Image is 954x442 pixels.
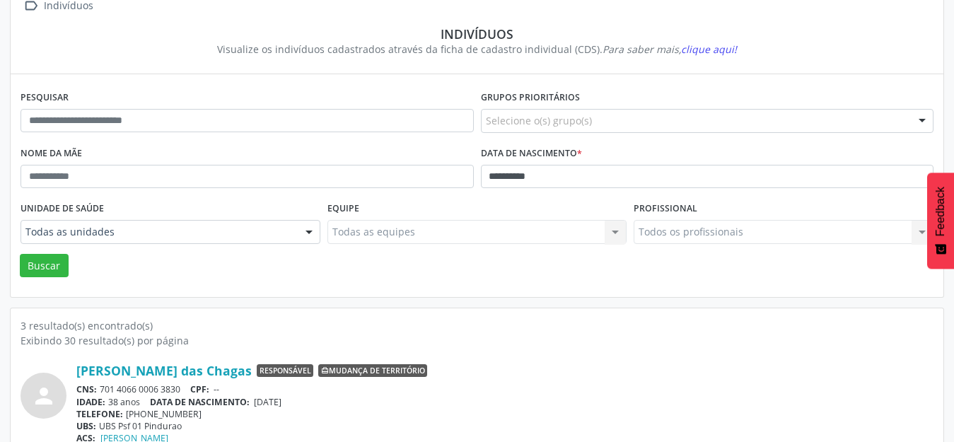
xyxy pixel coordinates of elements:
span: Selecione o(s) grupo(s) [486,113,592,128]
div: 3 resultado(s) encontrado(s) [21,318,933,333]
div: 38 anos [76,396,933,408]
label: Nome da mãe [21,143,82,165]
label: Pesquisar [21,87,69,109]
span: Todas as unidades [25,225,291,239]
span: CNS: [76,383,97,395]
div: Exibindo 30 resultado(s) por página [21,333,933,348]
div: Visualize os indivíduos cadastrados através da ficha de cadastro individual (CDS). [30,42,924,57]
span: [DATE] [254,396,281,408]
span: Responsável [257,364,313,377]
a: [PERSON_NAME] das Chagas [76,363,252,378]
span: clique aqui! [681,42,737,56]
span: DATA DE NASCIMENTO: [150,396,250,408]
i: Para saber mais, [603,42,737,56]
button: Buscar [20,254,69,278]
div: UBS Psf 01 Pindurao [76,420,933,432]
div: Indivíduos [30,26,924,42]
span: Feedback [934,187,947,236]
div: [PHONE_NUMBER] [76,408,933,420]
button: Feedback - Mostrar pesquisa [927,173,954,269]
label: Grupos prioritários [481,87,580,109]
span: UBS: [76,420,96,432]
span: -- [214,383,219,395]
span: TELEFONE: [76,408,123,420]
label: Unidade de saúde [21,198,104,220]
span: CPF: [190,383,209,395]
span: Mudança de território [318,364,427,377]
div: 701 4066 0006 3830 [76,383,933,395]
label: Profissional [634,198,697,220]
label: Data de nascimento [481,143,582,165]
label: Equipe [327,198,359,220]
span: IDADE: [76,396,105,408]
